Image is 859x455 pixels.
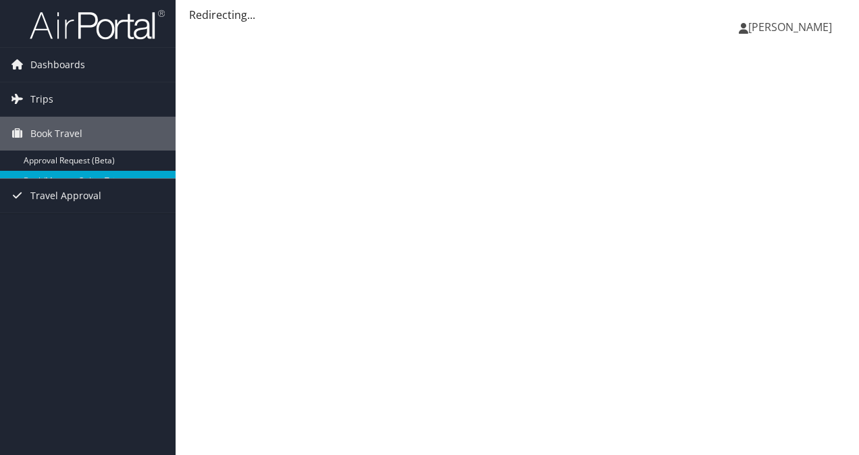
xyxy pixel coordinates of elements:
[189,7,845,23] div: Redirecting...
[748,20,832,34] span: [PERSON_NAME]
[30,9,165,41] img: airportal-logo.png
[30,48,85,82] span: Dashboards
[30,82,53,116] span: Trips
[30,117,82,151] span: Book Travel
[30,179,101,213] span: Travel Approval
[739,7,845,47] a: [PERSON_NAME]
